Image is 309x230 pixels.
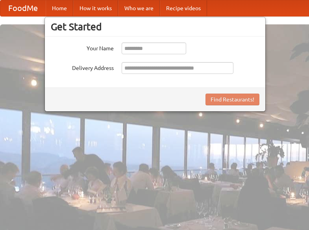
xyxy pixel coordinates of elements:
[46,0,73,16] a: Home
[205,94,259,105] button: Find Restaurants!
[51,42,114,52] label: Your Name
[0,0,46,16] a: FoodMe
[73,0,118,16] a: How it works
[118,0,160,16] a: Who we are
[51,21,259,33] h3: Get Started
[51,62,114,72] label: Delivery Address
[160,0,207,16] a: Recipe videos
